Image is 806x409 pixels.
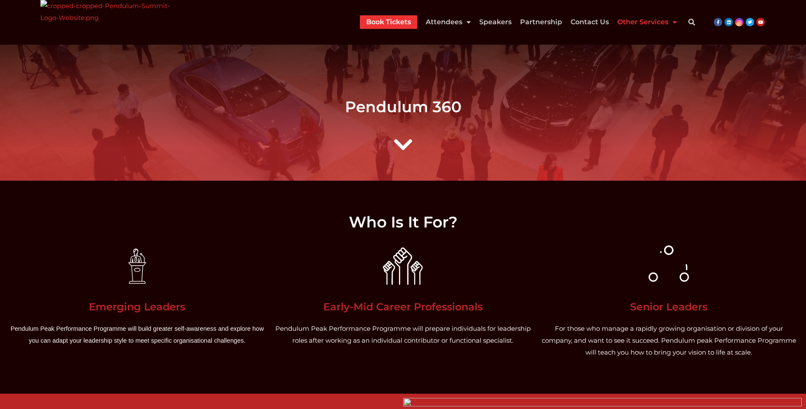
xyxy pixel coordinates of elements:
h3: Emerging Leaders [8,300,266,314]
a: Attendees [426,15,471,29]
a: Contact Us [571,15,609,29]
h3: Early-Mid Career Professionals [274,300,532,314]
h2: Pendulum 360 [165,97,641,117]
a: Other Services [617,15,677,29]
h2: Who Is It For? [4,212,802,232]
a: Speakers [479,15,512,29]
p: For those who manage a rapidly growing organisation or division of your company, and want to see ... [540,323,798,358]
div: Search [683,14,700,31]
a: Book Tickets [366,15,411,29]
p: Pendulum Peak Performance Programme will prepare individuals for leadership roles after working a... [274,323,532,347]
a: Partnership [520,15,562,29]
span: Pendulum Peak Performance Programme will build greater self-awareness and explore how you can ada... [11,325,264,344]
nav: Menu [360,15,677,29]
h3: Senior Leaders [540,300,798,314]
